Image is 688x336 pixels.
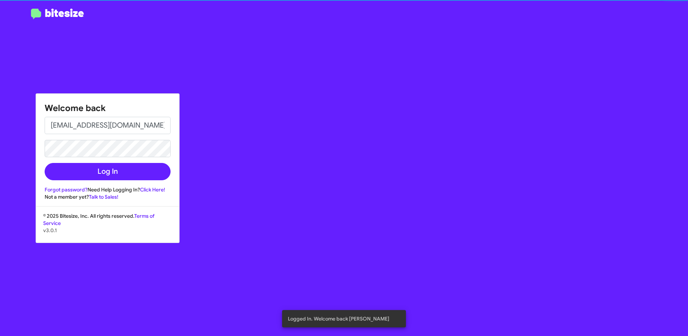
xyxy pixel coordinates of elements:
a: Talk to Sales! [89,194,118,200]
div: Not a member yet? [45,193,171,200]
button: Log In [45,163,171,180]
input: Email address [45,117,171,134]
div: © 2025 Bitesize, Inc. All rights reserved. [36,212,179,243]
a: Forgot password? [45,186,87,193]
h1: Welcome back [45,102,171,114]
a: Click Here! [140,186,165,193]
span: Logged In. Welcome back [PERSON_NAME] [288,315,389,322]
a: Terms of Service [43,213,154,226]
div: Need Help Logging In? [45,186,171,193]
p: v3.0.1 [43,227,172,234]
